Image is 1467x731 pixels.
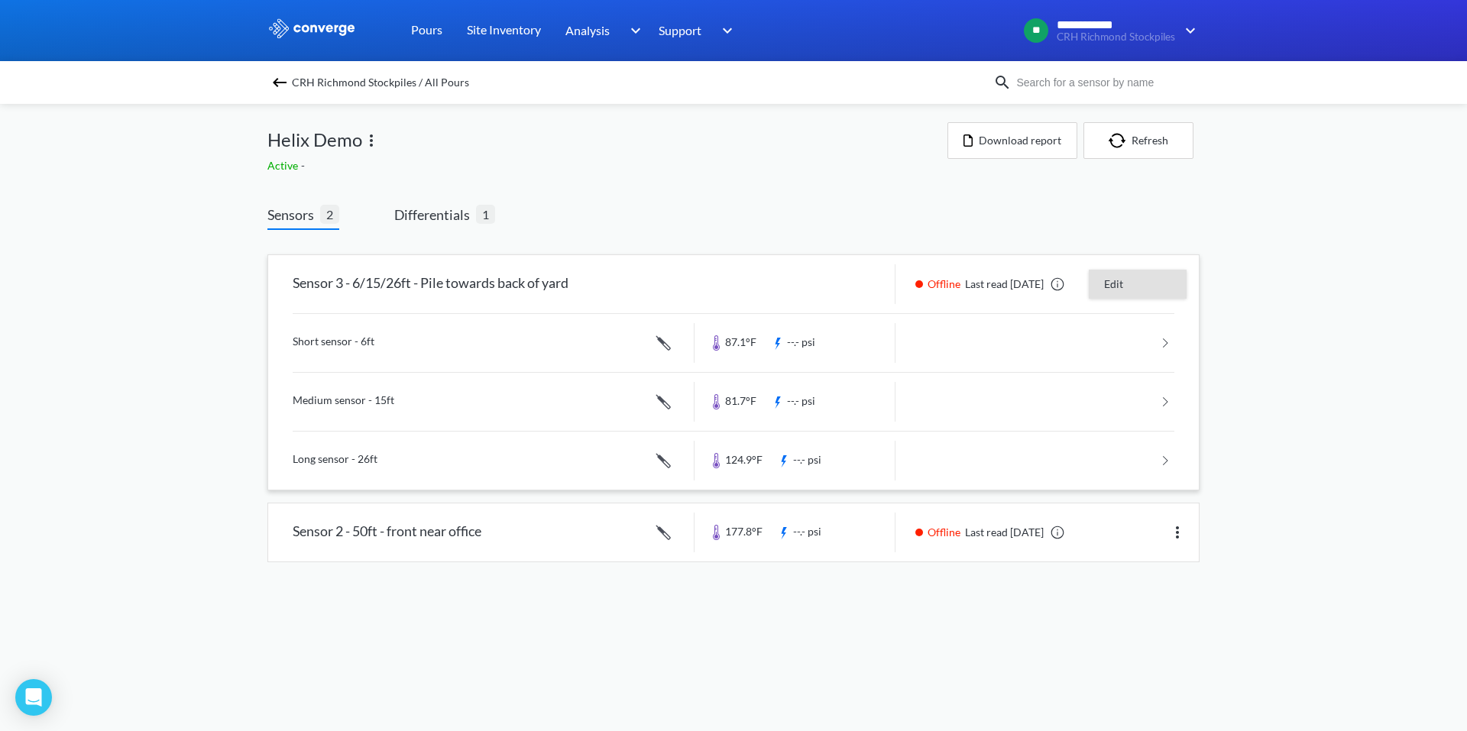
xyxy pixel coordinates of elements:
span: Active [267,159,301,172]
div: Sensor 3 - 6/15/26ft - Pile towards back of yard [293,264,568,304]
span: Support [659,21,701,40]
div: Edit [1089,270,1187,299]
button: Refresh [1083,122,1193,159]
img: downArrow.svg [620,21,645,40]
span: Sensors [267,204,320,225]
img: icon-refresh.svg [1109,133,1132,148]
img: icon-search.svg [993,73,1012,92]
input: Search for a sensor by name [1012,74,1197,91]
img: icon-file.svg [963,134,973,147]
span: 2 [320,205,339,224]
img: more.svg [1168,523,1187,542]
span: Differentials [394,204,476,225]
button: Download report [947,122,1077,159]
img: downArrow.svg [1175,21,1200,40]
span: Helix Demo [267,125,362,154]
span: 1 [476,205,495,224]
img: backspace.svg [270,73,289,92]
div: Open Intercom Messenger [15,679,52,716]
span: CRH Richmond Stockpiles / All Pours [292,72,469,93]
img: downArrow.svg [712,21,737,40]
span: Analysis [565,21,610,40]
span: Offline [928,276,965,293]
span: - [301,159,308,172]
span: CRH Richmond Stockpiles [1057,31,1175,43]
img: more.svg [362,131,381,150]
div: Last read [DATE] [908,276,1070,293]
img: logo_ewhite.svg [267,18,356,38]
